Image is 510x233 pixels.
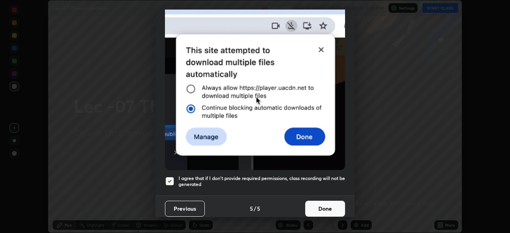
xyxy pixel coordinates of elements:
h4: / [254,204,256,213]
h4: 5 [250,204,253,213]
h4: 5 [257,204,260,213]
button: Done [305,201,345,217]
button: Previous [165,201,205,217]
h5: I agree that if I don't provide required permissions, class recording will not be generated [178,175,345,188]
